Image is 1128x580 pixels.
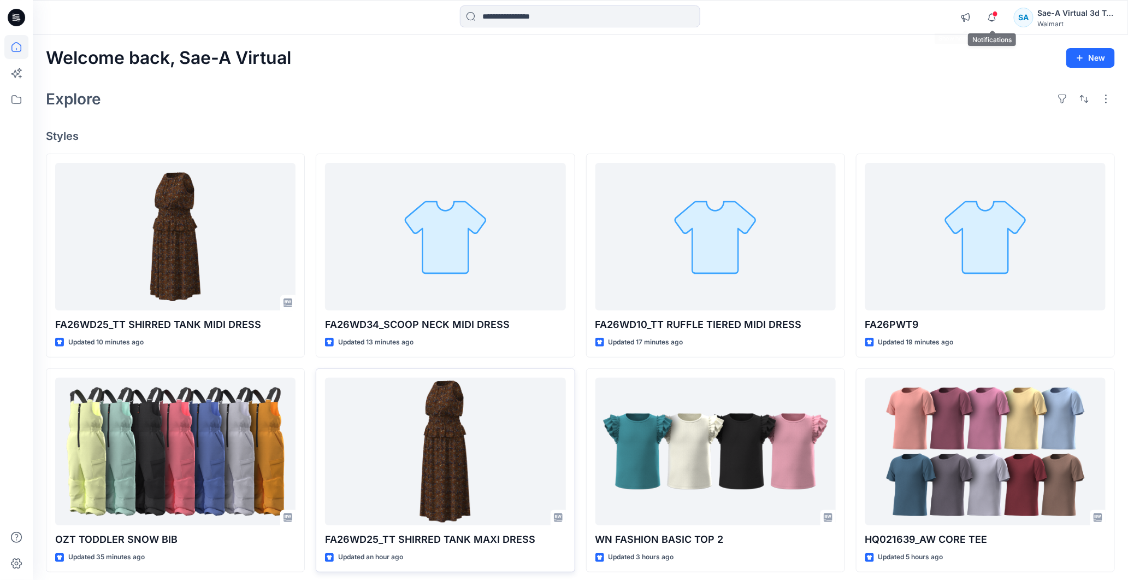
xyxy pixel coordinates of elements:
[325,163,565,311] a: FA26WD34_SCOOP NECK MIDI DRESS
[595,317,836,332] p: FA26WD10_TT RUFFLE TIERED MIDI DRESS
[46,48,291,68] h2: Welcome back, Sae-A Virtual
[595,163,836,311] a: FA26WD10_TT RUFFLE TIERED MIDI DRESS
[55,317,296,332] p: FA26WD25_TT SHIRRED TANK MIDI DRESS
[609,552,674,563] p: Updated 3 hours ago
[325,317,565,332] p: FA26WD34_SCOOP NECK MIDI DRESS
[338,552,403,563] p: Updated an hour ago
[46,90,101,108] h2: Explore
[325,532,565,547] p: FA26WD25_TT SHIRRED TANK MAXI DRESS
[865,317,1106,332] p: FA26PWT9
[1066,48,1115,68] button: New
[325,378,565,526] a: FA26WD25_TT SHIRRED TANK MAXI DRESS
[46,130,1115,143] h4: Styles
[878,552,943,563] p: Updated 5 hours ago
[338,337,414,348] p: Updated 13 minutes ago
[865,378,1106,526] a: HQ021639_AW CORE TEE
[595,378,836,526] a: WN FASHION BASIC TOP 2
[878,337,954,348] p: Updated 19 minutes ago
[55,532,296,547] p: OZT TODDLER SNOW BIB
[1014,8,1033,27] div: SA
[609,337,683,348] p: Updated 17 minutes ago
[55,163,296,311] a: FA26WD25_TT SHIRRED TANK MIDI DRESS
[595,532,836,547] p: WN FASHION BASIC TOP 2
[865,532,1106,547] p: HQ021639_AW CORE TEE
[68,337,144,348] p: Updated 10 minutes ago
[68,552,145,563] p: Updated 35 minutes ago
[1038,7,1114,20] div: Sae-A Virtual 3d Team
[55,378,296,526] a: OZT TODDLER SNOW BIB
[1038,20,1114,28] div: Walmart
[865,163,1106,311] a: FA26PWT9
